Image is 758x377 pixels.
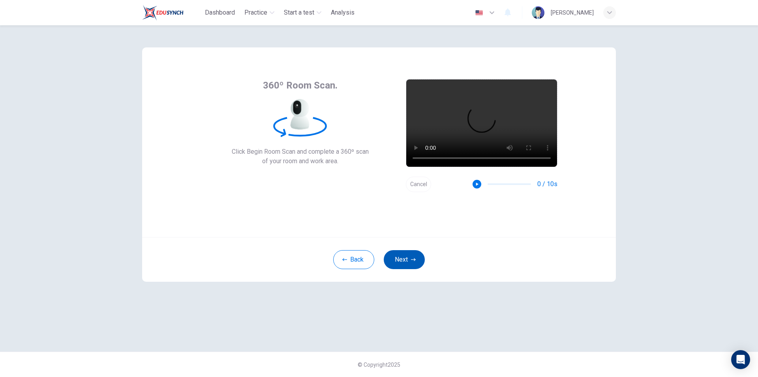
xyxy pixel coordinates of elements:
button: Practice [241,6,278,20]
button: Cancel [406,177,431,192]
span: 360º Room Scan. [263,79,338,92]
span: © Copyright 2025 [358,362,400,368]
span: Start a test [284,8,314,17]
button: Back [333,250,374,269]
span: Click Begin Room Scan and complete a 360º scan [232,147,369,156]
img: en [474,10,484,16]
button: Start a test [281,6,325,20]
span: Analysis [331,8,355,17]
button: Dashboard [202,6,238,20]
div: Open Intercom Messenger [731,350,750,369]
span: of your room and work area. [232,156,369,166]
button: Analysis [328,6,358,20]
div: [PERSON_NAME] [551,8,594,17]
span: 0 / 10s [537,179,557,189]
button: Next [384,250,425,269]
span: Dashboard [205,8,235,17]
span: Practice [244,8,267,17]
img: Profile picture [532,6,544,19]
a: Train Test logo [142,5,202,21]
img: Train Test logo [142,5,184,21]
